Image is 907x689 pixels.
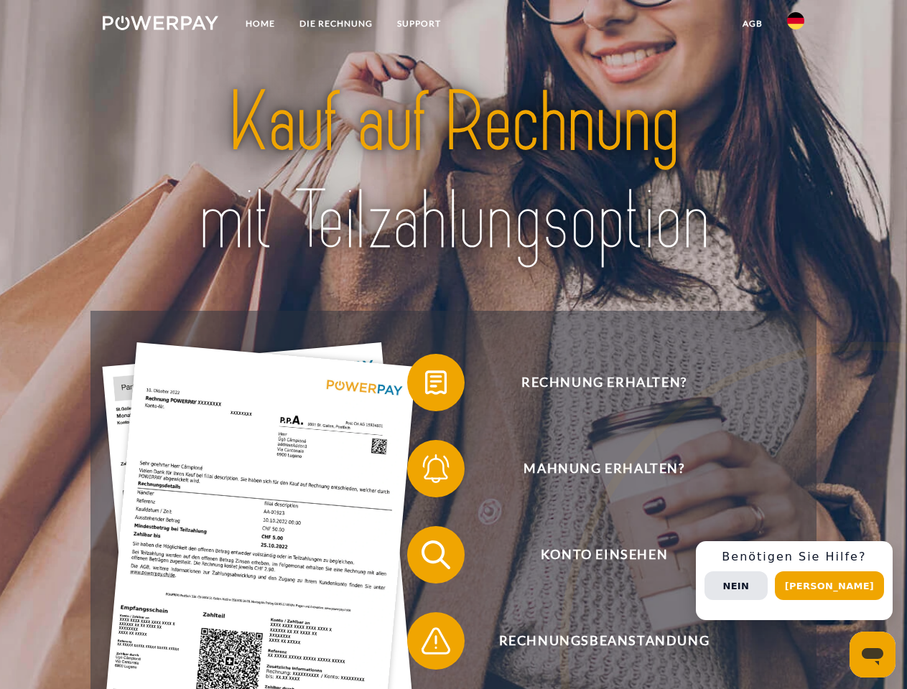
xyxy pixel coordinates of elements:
iframe: Schaltfläche zum Öffnen des Messaging-Fensters [850,632,896,678]
img: qb_bell.svg [418,451,454,487]
img: qb_bill.svg [418,365,454,400]
button: Rechnung erhalten? [407,354,781,411]
span: Konto einsehen [428,526,780,583]
button: Mahnung erhalten? [407,440,781,497]
a: Home [233,11,287,37]
button: [PERSON_NAME] [775,571,884,600]
img: qb_search.svg [418,537,454,573]
img: title-powerpay_de.svg [137,69,770,275]
img: logo-powerpay-white.svg [103,16,218,30]
a: SUPPORT [385,11,453,37]
img: de [787,12,804,29]
div: Schnellhilfe [696,541,893,620]
a: DIE RECHNUNG [287,11,385,37]
a: agb [730,11,775,37]
span: Rechnung erhalten? [428,354,780,411]
button: Rechnungsbeanstandung [407,612,781,670]
button: Konto einsehen [407,526,781,583]
button: Nein [704,571,768,600]
img: qb_warning.svg [418,623,454,659]
span: Mahnung erhalten? [428,440,780,497]
h3: Benötigen Sie Hilfe? [704,550,884,564]
span: Rechnungsbeanstandung [428,612,780,670]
